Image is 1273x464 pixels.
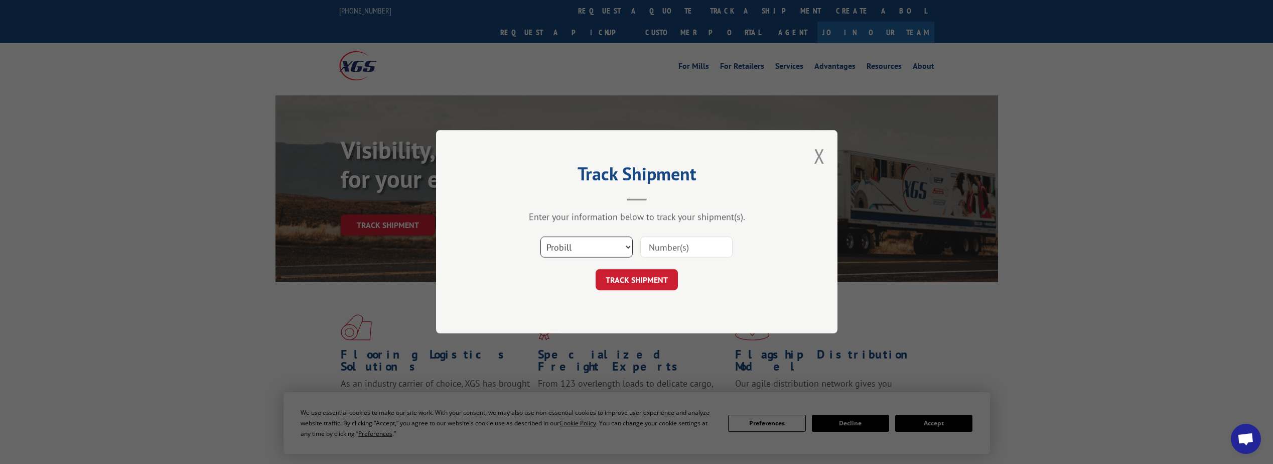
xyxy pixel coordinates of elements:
[486,211,787,223] div: Enter your information below to track your shipment(s).
[596,270,678,291] button: TRACK SHIPMENT
[1231,424,1261,454] div: Open chat
[486,167,787,186] h2: Track Shipment
[640,237,733,258] input: Number(s)
[814,143,825,169] button: Close modal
